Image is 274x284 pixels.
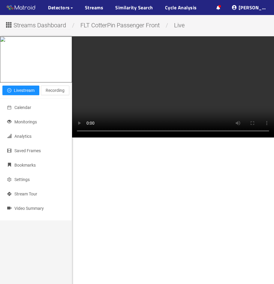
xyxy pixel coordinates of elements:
span: Bookmarks [14,163,36,168]
img: 68d170ffefd159e180eed9cf_full.jpg [0,37,5,82]
span: Video Summary [14,206,44,211]
a: Cycle Analysis [165,4,197,11]
span: Streams Dashboard [14,21,66,30]
span: calendar [7,105,11,110]
a: Similarity Search [115,4,153,11]
span: live [170,22,189,29]
span: Saved Frames [14,148,41,153]
span: Settings [14,177,30,182]
span: Monitorings [14,119,37,124]
button: Streams Dashboard [5,20,71,29]
span: Livestream [14,87,35,94]
span: / [71,22,76,29]
span: Calendar [14,105,31,110]
img: Matroid logo [6,3,36,12]
span: Detectors [48,4,70,11]
span: / [164,22,170,29]
button: Recording [41,86,69,95]
button: pause-circleLivestream [2,86,39,95]
span: FLT CotterPin Passenger Front [76,22,164,29]
span: setting [7,177,11,182]
a: Streams [85,4,104,11]
span: Recording [46,87,65,94]
a: Streams Dashboard [5,23,71,28]
span: pause-circle [7,88,11,93]
span: Analytics [14,134,32,139]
